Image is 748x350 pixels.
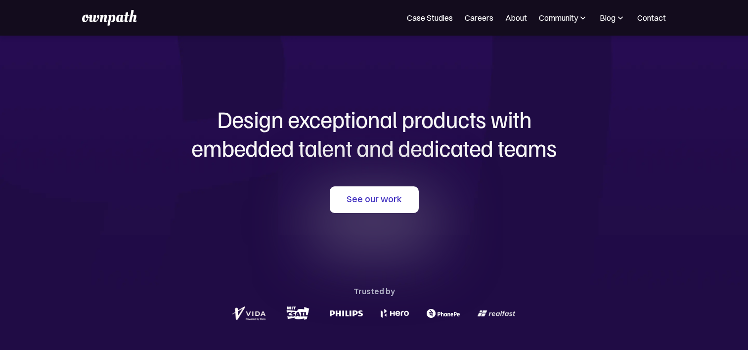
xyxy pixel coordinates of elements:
a: Contact [637,12,666,24]
h1: Design exceptional products with embedded talent and dedicated teams [137,105,612,162]
div: Community [539,12,578,24]
a: Careers [465,12,493,24]
div: Community [539,12,588,24]
div: Trusted by [353,284,395,298]
a: Case Studies [407,12,453,24]
a: See our work [330,186,419,213]
a: About [505,12,527,24]
div: Blog [600,12,625,24]
div: Blog [600,12,616,24]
